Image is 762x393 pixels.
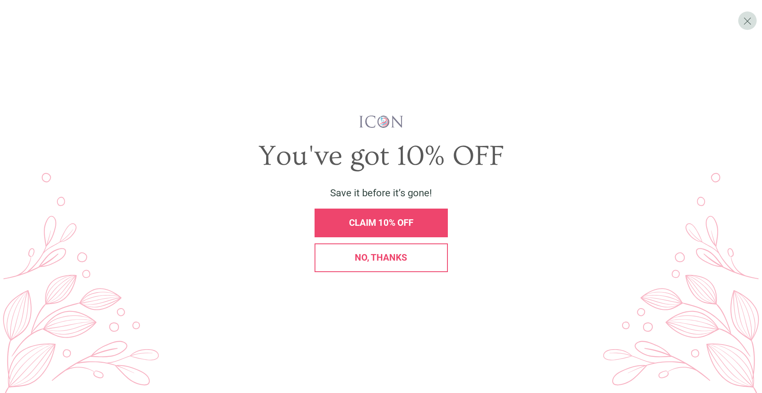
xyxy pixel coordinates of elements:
[743,15,752,27] span: X
[358,115,404,129] img: iconwallstickersl_1754656298800.png
[349,218,413,228] span: CLAIM 10% OFF
[355,252,407,263] span: No, thanks
[330,187,432,199] span: Save it before it’s gone!
[258,140,504,172] span: You've got 10% OFF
